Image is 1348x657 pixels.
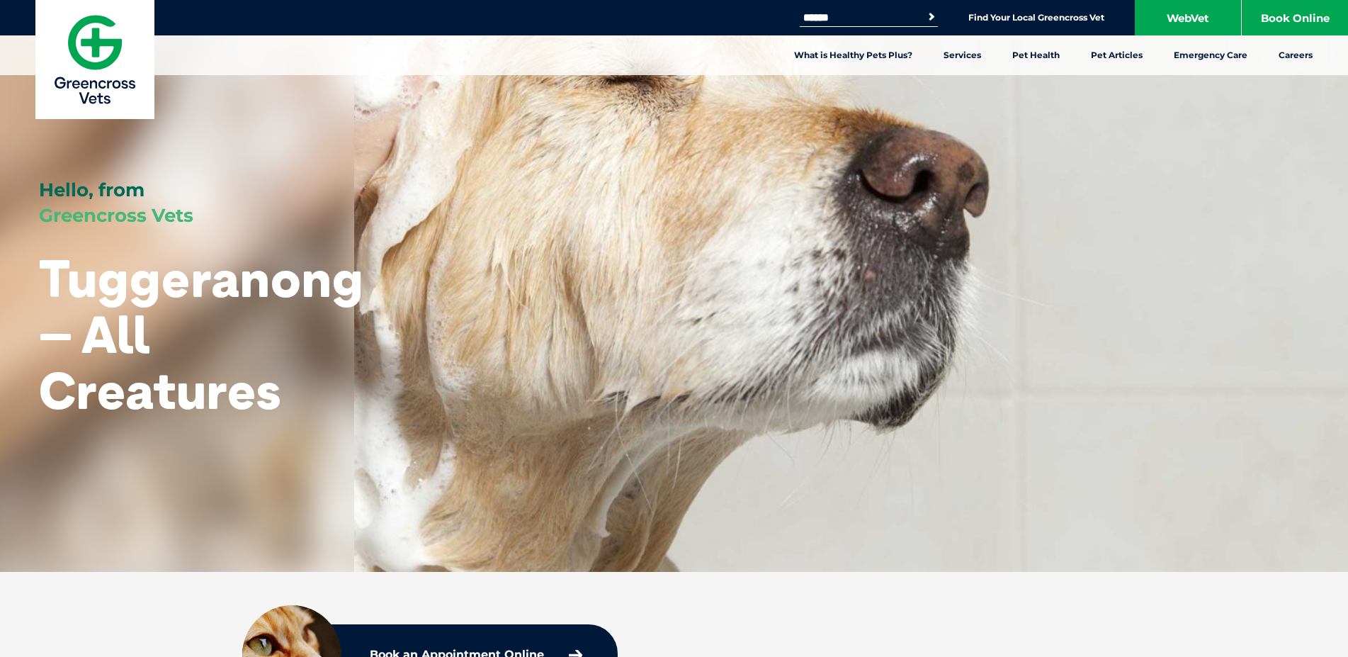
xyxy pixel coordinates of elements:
[39,250,363,419] h1: Tuggeranong – All Creatures
[968,12,1104,23] a: Find Your Local Greencross Vet
[997,35,1075,75] a: Pet Health
[39,179,145,201] span: Hello, from
[1158,35,1263,75] a: Emergency Care
[1263,35,1328,75] a: Careers
[928,35,997,75] a: Services
[924,10,939,24] button: Search
[778,35,928,75] a: What is Healthy Pets Plus?
[39,204,193,227] span: Greencross Vets
[1075,35,1158,75] a: Pet Articles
